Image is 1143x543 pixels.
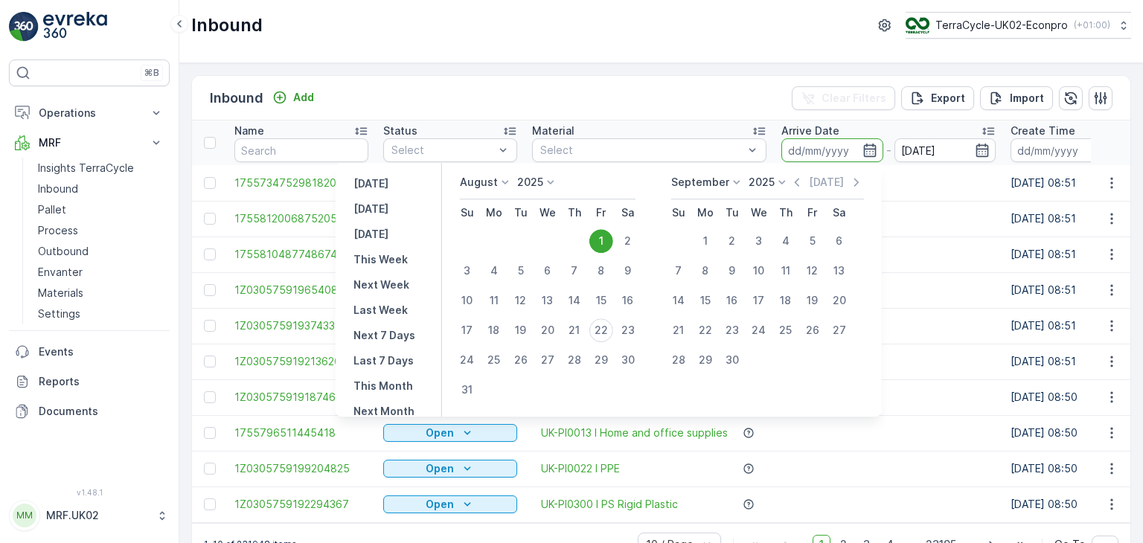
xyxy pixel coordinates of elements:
p: Process [38,223,78,238]
p: - [886,141,891,159]
div: 31 [455,378,479,402]
th: Thursday [772,199,799,226]
div: 9 [616,259,640,283]
a: 1Z0305759199204825 [234,461,368,476]
th: Wednesday [746,199,772,226]
div: 12 [801,259,825,283]
span: 1Z0305759192136206 [234,354,368,369]
div: Toggle Row Selected [204,391,216,403]
th: Saturday [615,199,641,226]
button: Last Week [348,301,414,319]
a: Settings [32,303,170,324]
div: Toggle Row Selected [204,463,216,475]
div: 10 [747,259,771,283]
input: dd/mm/yyyy [894,138,996,162]
a: Reports [9,367,170,396]
p: Inbound [210,88,263,109]
div: 6 [536,259,560,283]
p: ( +01:00 ) [1074,19,1110,31]
button: Open [383,495,517,513]
div: 23 [720,318,744,342]
div: 11 [482,289,506,312]
span: UK-PI0022 I PPE [541,461,620,476]
th: Wednesday [534,199,561,226]
p: This Month [353,379,413,393]
p: Arrive Date [781,123,839,138]
div: 7 [667,259,691,283]
div: Toggle Row Selected [204,320,216,332]
div: 16 [720,289,744,312]
div: 13 [827,259,851,283]
button: Clear Filters [792,86,895,110]
div: 26 [509,348,533,372]
p: Outbound [38,244,89,259]
button: Next Week [348,276,415,294]
button: Tomorrow [348,225,394,243]
p: Select [540,143,743,158]
div: 5 [801,229,825,253]
button: MMMRF.UK02 [9,500,170,531]
p: [DATE] [353,202,388,216]
div: 17 [747,289,771,312]
p: Select [391,143,494,158]
th: Thursday [561,199,588,226]
div: 1 [694,229,717,253]
button: Next 7 Days [348,327,421,344]
p: Import [1010,91,1044,106]
a: Inbound [32,179,170,199]
span: 1Z0305759192294367 [234,497,368,512]
a: 1755810487748674 [234,247,368,262]
a: Documents [9,396,170,426]
div: 18 [482,318,506,342]
a: 1755796511445418 [234,425,368,440]
button: Add [266,89,320,106]
div: 29 [694,348,717,372]
div: 19 [509,318,533,342]
div: 30 [720,348,744,372]
div: 9 [720,259,744,283]
p: Open [426,461,454,476]
div: Toggle Row Selected [204,177,216,189]
div: 24 [455,348,479,372]
a: UK-PI0013 I Home and office supplies [541,425,728,440]
p: September [671,175,729,190]
span: UK-PI0300 I PS Rigid Plastic [541,497,678,512]
p: Last 7 Days [353,353,414,368]
p: Export [931,91,965,106]
p: Events [39,344,164,359]
div: Toggle Row Selected [204,284,216,296]
div: 3 [747,229,771,253]
a: 1755734752981820 [234,176,368,190]
p: MRF [39,135,140,150]
div: 14 [563,289,586,312]
button: This Month [348,377,419,395]
div: 5 [509,259,533,283]
p: Create Time [1011,123,1075,138]
th: Sunday [454,199,481,226]
div: Toggle Row Selected [204,498,216,510]
div: 10 [455,289,479,312]
input: dd/mm/yyyy [781,138,883,162]
img: terracycle_logo_wKaHoWT.png [906,17,929,33]
button: Operations [9,98,170,128]
a: 1755812006875205 [234,211,368,226]
th: Tuesday [719,199,746,226]
p: Open [426,425,454,440]
a: Insights TerraCycle [32,158,170,179]
th: Saturday [826,199,853,226]
p: Settings [38,306,80,321]
a: 1Z0305759191874616 [234,390,368,405]
div: 25 [774,318,798,342]
p: TerraCycle-UK02-Econpro [935,18,1068,33]
button: TerraCycle-UK02-Econpro(+01:00) [906,12,1131,39]
p: MRF.UK02 [46,508,149,523]
div: 22 [589,318,613,342]
div: Toggle Row Selected [204,213,216,225]
div: 27 [536,348,560,372]
img: logo [9,12,39,42]
button: Open [383,424,517,442]
p: Next Month [353,404,414,419]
